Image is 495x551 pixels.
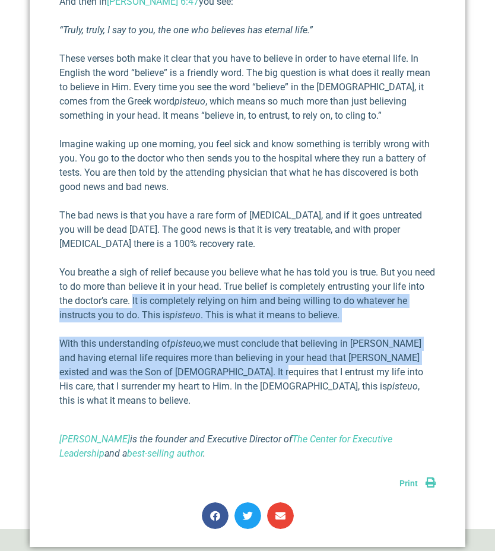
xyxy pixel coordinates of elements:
em: “Truly, truly, I say to you, the one who believes has eternal life.” [59,24,313,36]
em: pisteuo [170,309,201,321]
p: The bad news is that you have a rare form of [MEDICAL_DATA], and if it goes untreated you will be... [59,208,436,251]
a: Print [399,479,436,488]
em: pisteuo [174,96,205,107]
div: Share on twitter [234,502,261,529]
div: Share on facebook [202,502,229,529]
p: With this understanding of we must conclude that believing in [PERSON_NAME] and having eternal li... [59,337,436,408]
p: Imagine waking up one morning, you feel sick and know something is terribly wrong with you. You g... [59,137,436,194]
i: is the founder and Executive Director of and a . [59,433,392,459]
span: Print [399,479,418,488]
div: Share on email [267,502,294,529]
p: You breathe a sigh of relief because you believe what he has told you is true. But you need to do... [59,265,436,322]
p: These verses both make it clear that you have to believe in order to have eternal life. In Englis... [59,52,436,123]
a: [PERSON_NAME] [59,433,130,445]
em: pisteuo, [170,338,203,349]
a: best-selling author [127,448,203,459]
em: pisteuo [387,381,418,392]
